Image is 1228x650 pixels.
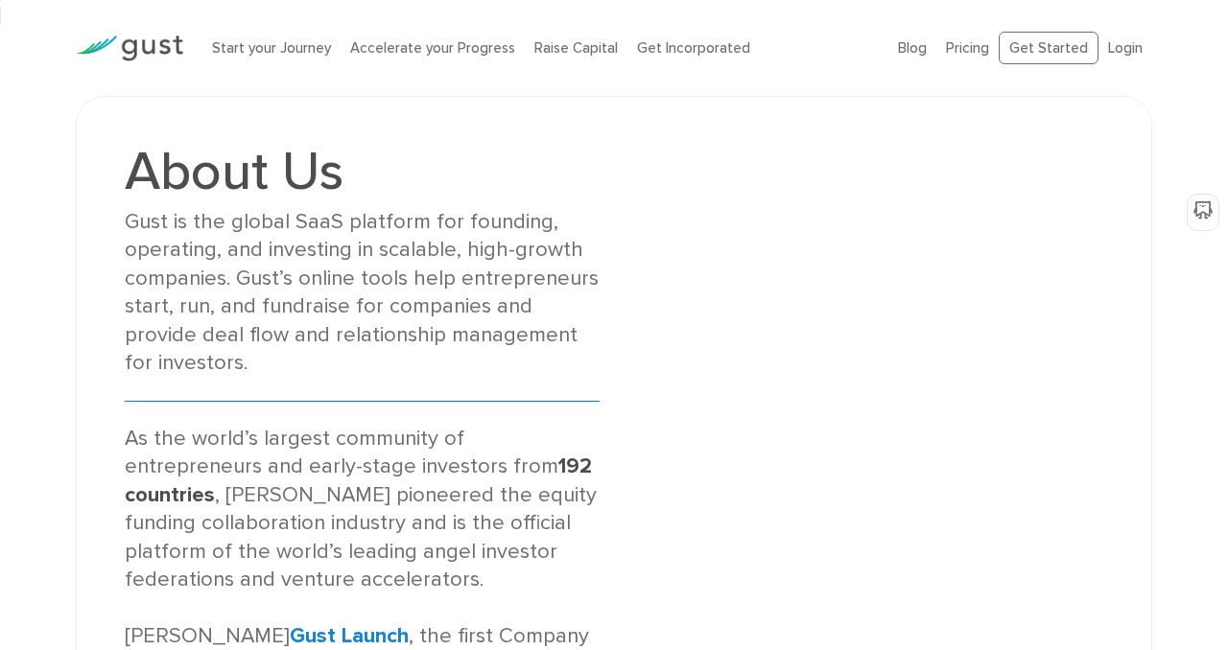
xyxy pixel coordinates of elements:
[637,39,750,57] a: Get Incorporated
[534,39,618,57] a: Raise Capital
[898,39,927,57] a: Blog
[350,39,515,57] a: Accelerate your Progress
[76,35,183,61] img: Gust Logo
[290,623,409,648] a: Gust Launch
[125,208,600,378] div: Gust is the global SaaS platform for founding, operating, and investing in scalable, high-growth ...
[999,32,1098,65] a: Get Started
[1108,39,1143,57] a: Login
[212,39,331,57] a: Start your Journey
[946,39,989,57] a: Pricing
[125,453,592,506] strong: 192 countries
[125,145,600,198] h1: About Us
